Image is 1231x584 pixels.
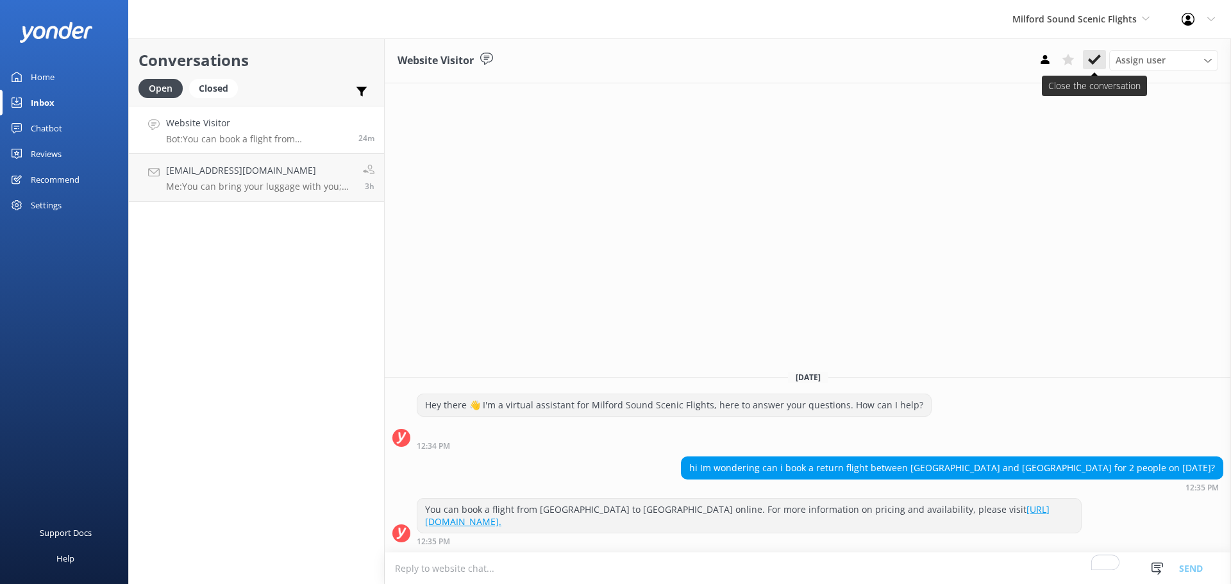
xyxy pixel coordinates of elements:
[417,537,1082,546] div: Sep 03 2025 12:35pm (UTC +12:00) Pacific/Auckland
[138,48,374,72] h2: Conversations
[425,503,1050,528] a: [URL][DOMAIN_NAME].
[398,53,474,69] h3: Website Visitor
[417,538,450,546] strong: 12:35 PM
[31,141,62,167] div: Reviews
[166,133,349,145] p: Bot: You can book a flight from [GEOGRAPHIC_DATA] to [GEOGRAPHIC_DATA] online. For more informati...
[138,81,189,95] a: Open
[681,483,1223,492] div: Sep 03 2025 12:35pm (UTC +12:00) Pacific/Auckland
[189,81,244,95] a: Closed
[365,181,374,192] span: Sep 03 2025 09:26am (UTC +12:00) Pacific/Auckland
[40,520,92,546] div: Support Docs
[1116,53,1166,67] span: Assign user
[19,22,93,43] img: yonder-white-logo.png
[31,167,80,192] div: Recommend
[1109,50,1218,71] div: Assign User
[138,79,183,98] div: Open
[166,163,353,178] h4: [EMAIL_ADDRESS][DOMAIN_NAME]
[31,64,54,90] div: Home
[189,79,238,98] div: Closed
[31,192,62,218] div: Settings
[417,442,450,450] strong: 12:34 PM
[166,116,349,130] h4: Website Visitor
[31,115,62,141] div: Chatbot
[1012,13,1137,25] span: Milford Sound Scenic Flights
[129,154,384,202] a: [EMAIL_ADDRESS][DOMAIN_NAME]Me:You can bring your luggage with you; we will store it securely at ...
[358,133,374,144] span: Sep 03 2025 12:35pm (UTC +12:00) Pacific/Auckland
[788,372,828,383] span: [DATE]
[31,90,54,115] div: Inbox
[56,546,74,571] div: Help
[682,457,1223,479] div: hi Im wondering can i book a return flight between [GEOGRAPHIC_DATA] and [GEOGRAPHIC_DATA] for 2 ...
[385,553,1231,584] textarea: To enrich screen reader interactions, please activate Accessibility in Grammarly extension settings
[166,181,353,192] p: Me: You can bring your luggage with you; we will store it securely at our office during the tour ...
[417,394,931,416] div: Hey there 👋 I'm a virtual assistant for Milford Sound Scenic Flights, here to answer your questio...
[417,499,1081,533] div: You can book a flight from [GEOGRAPHIC_DATA] to [GEOGRAPHIC_DATA] online. For more information on...
[129,106,384,154] a: Website VisitorBot:You can book a flight from [GEOGRAPHIC_DATA] to [GEOGRAPHIC_DATA] online. For ...
[417,441,932,450] div: Sep 03 2025 12:34pm (UTC +12:00) Pacific/Auckland
[1185,484,1219,492] strong: 12:35 PM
